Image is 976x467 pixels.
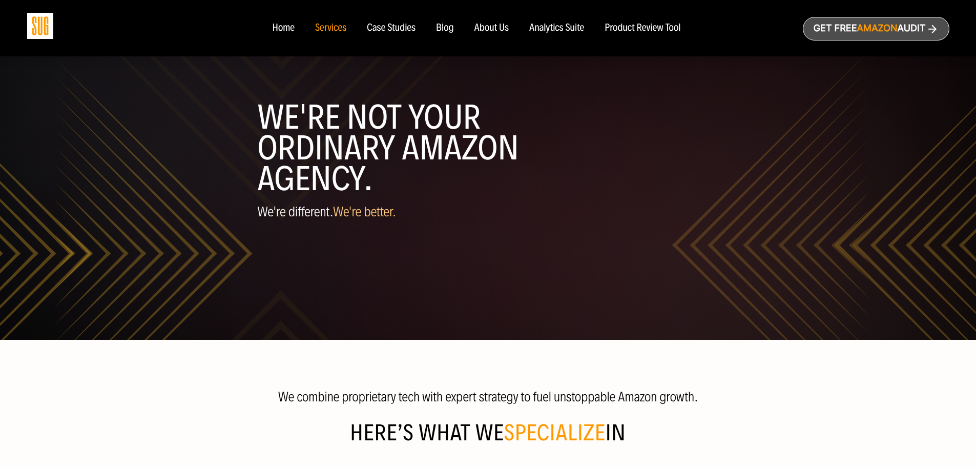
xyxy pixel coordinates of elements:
[605,23,680,34] a: Product Review Tool
[272,23,294,34] a: Home
[803,17,949,40] a: Get freeAmazonAudit
[367,23,416,34] a: Case Studies
[474,23,509,34] a: About Us
[333,204,396,220] span: We're better.
[258,205,719,219] p: We're different.
[265,389,711,404] p: We combine proprietary tech with expert strategy to fuel unstoppable Amazon growth.
[27,423,949,456] h2: Here’s what We in
[504,419,606,446] span: specialize
[315,23,346,34] a: Services
[857,23,897,34] span: Amazon
[258,102,719,194] h1: WE'RE NOT YOUR ORDINARY AMAZON AGENCY.
[529,23,584,34] a: Analytics Suite
[436,23,454,34] a: Blog
[27,13,53,39] img: Sug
